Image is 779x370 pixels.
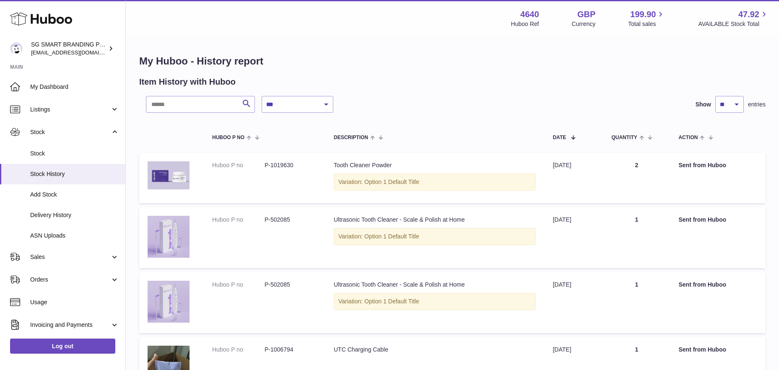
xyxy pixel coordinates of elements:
[212,346,265,354] dt: Huboo P no
[334,135,368,140] span: Description
[544,153,603,203] td: [DATE]
[30,211,119,219] span: Delivery History
[30,298,119,306] span: Usage
[603,153,670,203] td: 2
[572,20,596,28] div: Currency
[265,161,317,169] dd: P-1019630
[678,346,726,353] strong: Sent from Huboo
[698,9,769,28] a: 47.92 AVAILABLE Stock Total
[30,83,119,91] span: My Dashboard
[139,76,236,88] h2: Item History with Huboo
[678,281,726,288] strong: Sent from Huboo
[265,216,317,224] dd: P-502085
[325,153,544,203] td: Tooth Cleaner Powder
[738,9,759,20] span: 47.92
[611,135,637,140] span: Quantity
[30,150,119,158] span: Stock
[10,42,23,55] img: uktopsmileshipping@gmail.com
[511,20,539,28] div: Huboo Ref
[520,9,539,20] strong: 4640
[30,128,110,136] span: Stock
[698,20,769,28] span: AVAILABLE Stock Total
[139,54,766,68] h1: My Huboo - History report
[696,101,711,109] label: Show
[30,276,110,284] span: Orders
[334,293,536,310] div: Variation: Option 1 Default Title
[265,346,317,354] dd: P-1006794
[748,101,766,109] span: entries
[212,216,265,224] dt: Huboo P no
[544,207,603,268] td: [DATE]
[325,207,544,268] td: Ultrasonic Tooth Cleaner - Scale & Polish at Home
[30,170,119,178] span: Stock History
[630,9,656,20] span: 199.90
[212,135,244,140] span: Huboo P no
[212,161,265,169] dt: Huboo P no
[148,161,190,189] img: mockupboxandjar_1_1.png
[148,281,190,323] img: plaqueremoverforteethbestselleruk5.png
[544,272,603,333] td: [DATE]
[678,135,698,140] span: Action
[334,228,536,245] div: Variation: Option 1 Default Title
[577,9,595,20] strong: GBP
[212,281,265,289] dt: Huboo P no
[30,321,110,329] span: Invoicing and Payments
[628,20,665,28] span: Total sales
[30,253,110,261] span: Sales
[31,49,123,56] span: [EMAIL_ADDRESS][DOMAIN_NAME]
[10,339,115,354] a: Log out
[148,216,190,258] img: plaqueremoverforteethbestselleruk5.png
[553,135,566,140] span: Date
[628,9,665,28] a: 199.90 Total sales
[31,41,106,57] div: SG SMART BRANDING PTE. LTD.
[265,281,317,289] dd: P-502085
[603,272,670,333] td: 1
[30,232,119,240] span: ASN Uploads
[334,173,536,191] div: Variation: Option 1 Default Title
[325,272,544,333] td: Ultrasonic Tooth Cleaner - Scale & Polish at Home
[678,216,726,223] strong: Sent from Huboo
[30,106,110,114] span: Listings
[30,191,119,199] span: Add Stock
[678,162,726,168] strong: Sent from Huboo
[603,207,670,268] td: 1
